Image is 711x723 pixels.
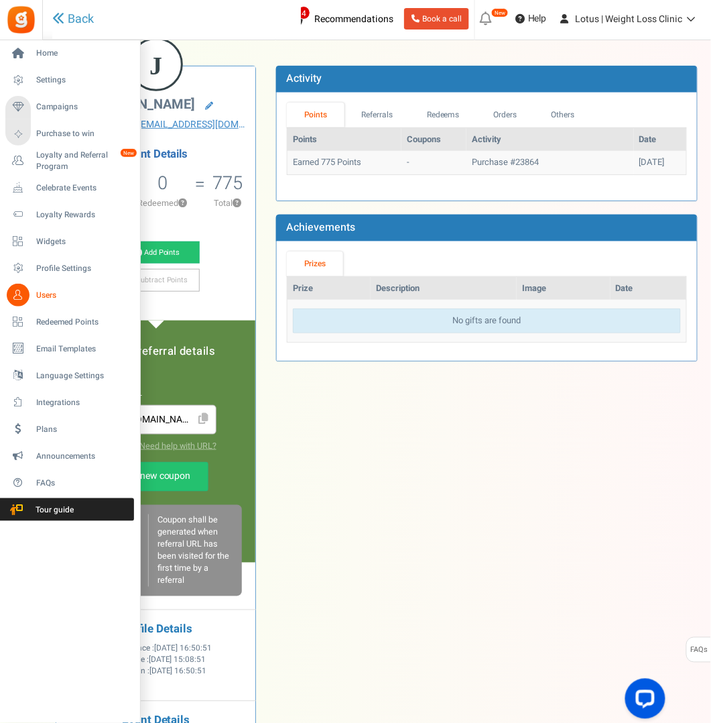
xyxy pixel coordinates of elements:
a: FAQs [5,471,134,494]
span: Profile Settings [36,263,130,274]
a: Subtract Points [112,269,200,292]
th: Activity [466,128,634,152]
button: ? [233,199,241,208]
div: [DATE] [639,156,681,169]
em: New [491,8,509,17]
td: - [401,151,466,174]
th: Date [634,128,686,152]
div: No gifts are found [293,309,681,333]
span: Integrations [36,397,130,408]
a: Add Points [112,241,200,264]
span: Lotus | Weight Loss Clinic [576,12,683,26]
span: Email Templates [36,343,130,355]
a: Points [287,103,344,127]
a: Orders [476,103,534,127]
span: Last Active : [106,655,206,666]
a: Loyalty and Referral Program New [5,150,134,172]
a: Need help with URL? [139,440,216,452]
a: Redeems [410,103,477,127]
span: Widgets [36,236,130,247]
a: Help [510,8,552,30]
span: Loyalty and Referral Program [36,150,134,172]
h5: Loyalty referral details [70,345,242,357]
figcaption: J [131,40,181,92]
span: Help [525,12,547,25]
th: Image [517,277,610,300]
span: Last Action : [105,666,207,677]
a: Book a call [404,8,469,30]
em: New [120,148,137,158]
a: Campaigns [5,96,134,119]
h5: 775 [212,173,243,193]
span: [DATE] 15:08:51 [149,655,206,666]
a: Announcements [5,445,134,467]
span: Loyalty Rewards [36,209,130,221]
span: Redeemed Points [36,317,130,328]
a: Profile Settings [5,257,134,280]
p: Redeemed [131,197,193,209]
div: Coupon shall be generated when referral URL has been visited for the first time by a referral [148,514,233,587]
th: Points [287,128,401,152]
a: Prizes [287,252,343,276]
a: Add new coupon [104,462,208,492]
th: Coupons [401,128,466,152]
span: [PERSON_NAME] [92,95,195,114]
a: 4 Recommendations [281,8,399,30]
span: Campaigns [36,101,130,113]
span: [DATE] 16:50:51 [154,643,212,655]
span: Home [36,48,130,59]
span: Users [36,290,130,301]
b: Activity [286,70,322,87]
a: Others [534,103,592,127]
a: Settings [5,69,134,92]
a: Users [5,284,134,307]
a: Widgets [5,230,134,253]
span: Recommendations [314,12,393,26]
td: Purchase #23864 [466,151,634,174]
a: Redeemed Points [5,311,134,333]
span: Celebrate Events [36,182,130,194]
a: [PERSON_NAME][EMAIL_ADDRESS][DOMAIN_NAME] [66,118,245,131]
a: Back [52,11,94,28]
h4: Profile Details [66,624,245,636]
h5: 0 [157,173,168,193]
span: Plans [36,424,130,435]
a: Integrations [5,391,134,414]
a: Celebrate Events [5,176,134,199]
h4: Point Details [56,148,255,160]
span: Language Settings [36,370,130,382]
p: Total [206,197,249,209]
a: Plans [5,418,134,441]
td: Earned 775 Points [287,151,401,174]
a: Referrals [344,103,410,127]
b: Achievements [286,219,355,235]
th: Prize [287,277,371,300]
span: Announcements [36,451,130,462]
a: Language Settings [5,364,134,387]
th: Date [610,277,686,300]
button: ? [178,199,187,208]
img: Gratisfaction [6,5,36,35]
a: Loyalty Rewards [5,203,134,226]
span: Member Since : [100,643,212,655]
a: Purchase to win [5,123,134,146]
span: Settings [36,74,130,86]
span: Tour guide [6,504,100,516]
a: Email Templates [5,337,134,360]
a: Home [5,42,134,65]
span: FAQs [36,478,130,489]
span: Click to Copy [193,408,214,431]
span: 4 [298,6,310,19]
span: Purchase to win [36,128,130,140]
h6: Referral URL [96,389,216,398]
th: Description [371,277,517,300]
span: [DATE] 16:50:51 [149,666,207,677]
span: FAQs [690,638,708,663]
